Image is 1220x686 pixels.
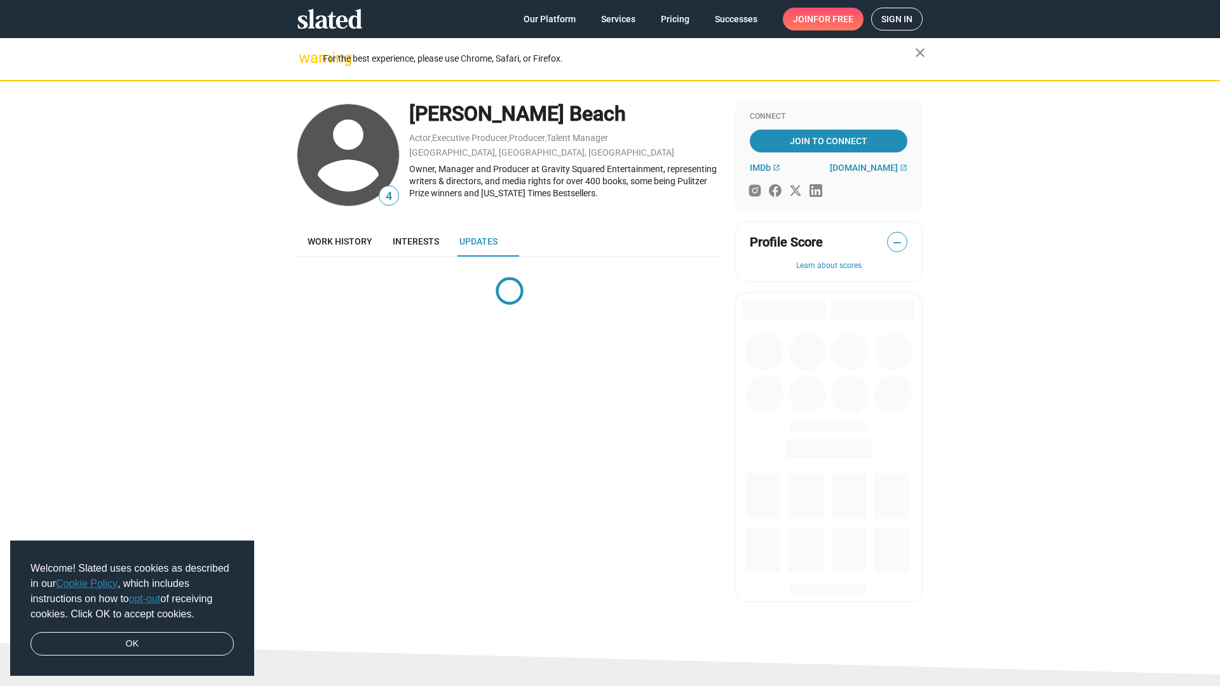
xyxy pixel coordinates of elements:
a: [DOMAIN_NAME] [830,163,907,173]
span: Updates [459,236,498,246]
div: [PERSON_NAME] Beach [409,100,722,128]
a: Join To Connect [750,130,907,152]
mat-icon: close [912,45,928,60]
div: Owner, Manager and Producer at Gravity Squared Entertainment, representing writers & directors, a... [409,163,722,199]
a: Updates [449,226,508,257]
span: , [508,135,509,142]
span: Services [601,8,635,30]
mat-icon: open_in_new [773,164,780,171]
span: Successes [715,8,757,30]
a: Our Platform [513,8,586,30]
span: Sign in [881,8,912,30]
span: Our Platform [524,8,576,30]
a: Sign in [871,8,923,30]
a: Executive Producer [432,133,508,143]
a: [GEOGRAPHIC_DATA], [GEOGRAPHIC_DATA], [GEOGRAPHIC_DATA] [409,147,674,158]
div: Connect [750,112,907,122]
span: , [545,135,546,142]
a: opt-out [129,593,161,604]
a: dismiss cookie message [30,632,234,656]
span: for free [813,8,853,30]
a: Joinfor free [783,8,864,30]
span: Join To Connect [752,130,905,152]
span: Work history [308,236,372,246]
span: Profile Score [750,234,823,251]
span: Pricing [661,8,689,30]
a: Cookie Policy [56,578,118,589]
mat-icon: warning [299,50,314,65]
a: Producer [509,133,545,143]
span: — [888,234,907,251]
div: cookieconsent [10,541,254,676]
span: Interests [393,236,439,246]
span: IMDb [750,163,771,173]
span: Join [793,8,853,30]
span: 4 [379,188,398,205]
a: Talent Manager [546,133,608,143]
span: [DOMAIN_NAME] [830,163,898,173]
a: Pricing [651,8,700,30]
div: For the best experience, please use Chrome, Safari, or Firefox. [323,50,915,67]
a: Work history [297,226,383,257]
span: Welcome! Slated uses cookies as described in our , which includes instructions on how to of recei... [30,561,234,622]
a: Actor [409,133,431,143]
a: Services [591,8,646,30]
button: Learn about scores [750,261,907,271]
a: IMDb [750,163,780,173]
a: Interests [383,226,449,257]
a: Successes [705,8,768,30]
mat-icon: open_in_new [900,164,907,171]
span: , [431,135,432,142]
